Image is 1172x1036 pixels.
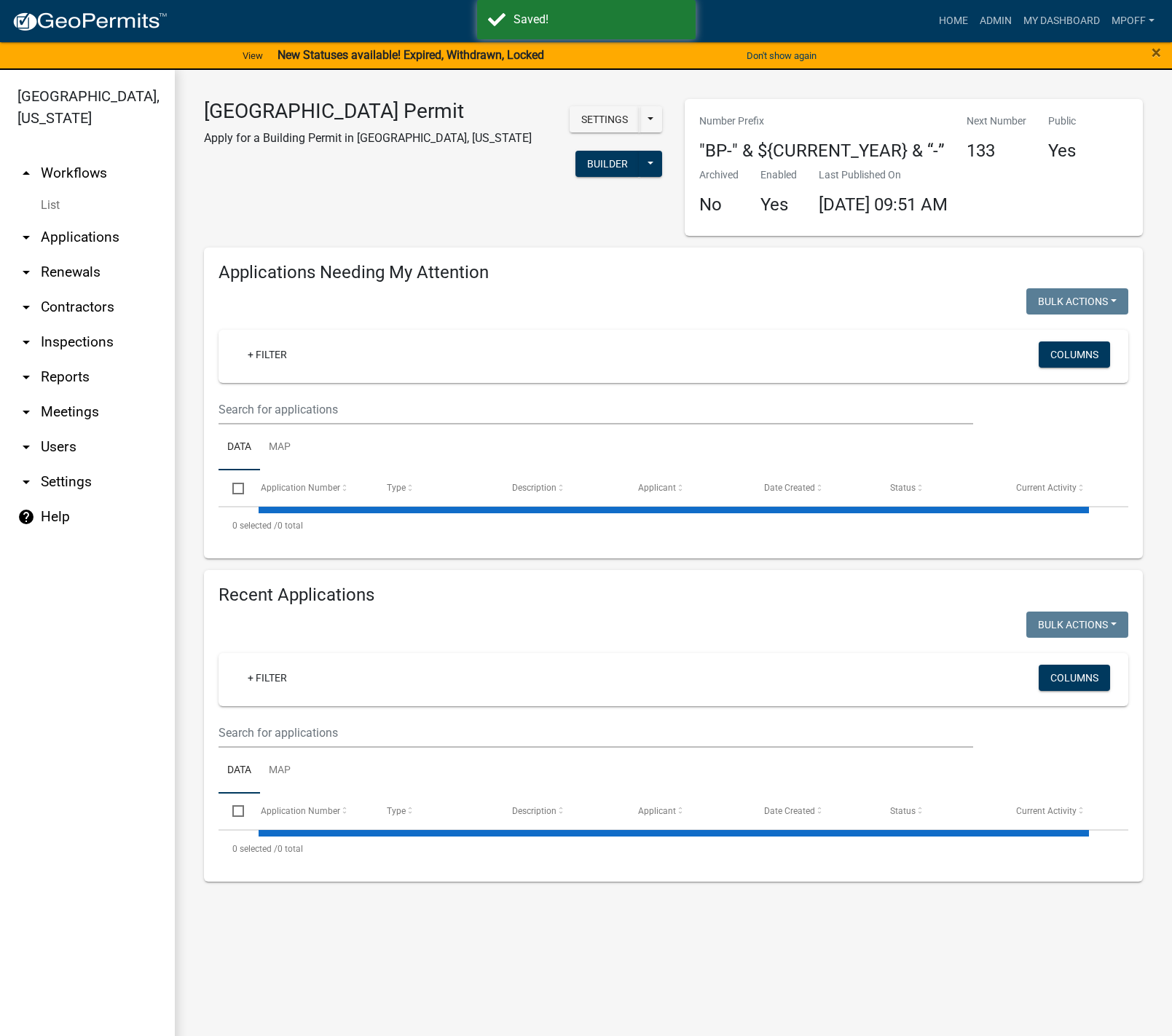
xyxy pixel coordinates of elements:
[967,141,1026,162] h4: 133
[17,368,35,386] i: arrow_drop_down
[387,806,406,816] span: Type
[17,165,35,182] i: arrow_drop_up
[236,341,299,368] a: + Filter
[512,806,556,816] span: Description
[219,424,260,471] a: Data
[17,438,35,456] i: arrow_drop_down
[219,395,973,424] input: Search for applications
[933,7,974,35] a: Home
[1048,141,1076,162] h4: Yes
[819,167,948,183] p: Last Published On
[372,794,498,829] datatable-header-cell: Type
[498,470,624,505] datatable-header-cell: Description
[876,470,1002,505] datatable-header-cell: Status
[237,44,269,68] a: View
[219,831,1128,867] div: 0 total
[514,11,685,28] div: Saved!
[1002,794,1128,829] datatable-header-cell: Current Activity
[219,262,1128,283] h4: Applications Needing My Attention
[699,114,945,129] p: Number Prefix
[17,508,35,526] i: help
[1039,665,1110,691] button: Columns
[204,130,532,147] p: Apply for a Building Permit in [GEOGRAPHIC_DATA], [US_STATE]
[17,298,35,316] i: arrow_drop_down
[17,403,35,421] i: arrow_drop_down
[219,748,260,794] a: Data
[1018,7,1106,35] a: My Dashboard
[819,194,948,215] span: [DATE] 09:51 AM
[750,470,876,505] datatable-header-cell: Date Created
[260,748,299,794] a: Map
[219,507,1128,544] div: 0 total
[624,470,750,505] datatable-header-cell: Applicant
[890,483,916,493] span: Status
[876,794,1002,829] datatable-header-cell: Status
[1106,7,1160,35] a: mpoff
[1026,288,1128,315] button: Bulk Actions
[17,264,35,281] i: arrow_drop_down
[17,333,35,351] i: arrow_drop_down
[624,794,750,829] datatable-header-cell: Applicant
[387,483,406,493] span: Type
[372,470,498,505] datatable-header-cell: Type
[512,483,556,493] span: Description
[232,521,278,531] span: 0 selected /
[246,794,372,829] datatable-header-cell: Application Number
[974,7,1018,35] a: Admin
[1039,341,1110,368] button: Columns
[17,229,35,246] i: arrow_drop_down
[219,794,246,829] datatable-header-cell: Select
[232,844,278,854] span: 0 selected /
[760,167,797,183] p: Enabled
[575,151,640,177] button: Builder
[1016,483,1077,493] span: Current Activity
[236,665,299,691] a: + Filter
[1152,44,1161,61] button: Close
[261,806,340,816] span: Application Number
[699,141,945,162] h4: "BP-" & ${CURRENT_YEAR} & “-”
[17,473,35,491] i: arrow_drop_down
[1048,114,1076,129] p: Public
[699,194,739,215] h4: No
[570,106,640,133] button: Settings
[1026,612,1128,638] button: Bulk Actions
[219,585,1128,606] h4: Recent Applications
[246,470,372,505] datatable-header-cell: Application Number
[261,483,340,493] span: Application Number
[638,806,676,816] span: Applicant
[204,99,532,124] h3: [GEOGRAPHIC_DATA] Permit
[638,483,676,493] span: Applicant
[764,806,815,816] span: Date Created
[1016,806,1077,816] span: Current Activity
[498,794,624,829] datatable-header-cell: Description
[278,48,544,62] strong: New Statuses available! Expired, Withdrawn, Locked
[890,806,916,816] span: Status
[750,794,876,829] datatable-header-cell: Date Created
[219,718,973,748] input: Search for applications
[219,470,246,505] datatable-header-cell: Select
[260,424,299,471] a: Map
[760,194,797,215] h4: Yes
[699,167,739,183] p: Archived
[1152,42,1161,63] span: ×
[967,114,1026,129] p: Next Number
[741,44,822,68] button: Don't show again
[1002,470,1128,505] datatable-header-cell: Current Activity
[764,483,815,493] span: Date Created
